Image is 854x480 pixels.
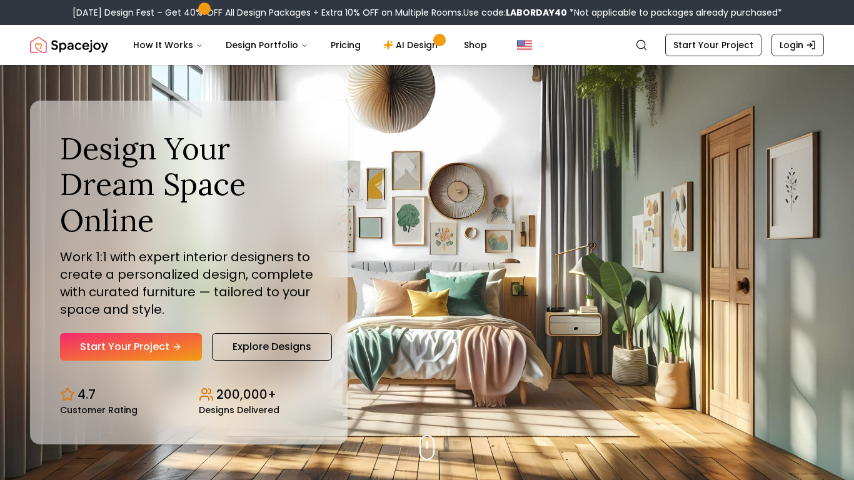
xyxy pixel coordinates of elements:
button: Design Portfolio [216,32,318,57]
p: 4.7 [78,386,96,403]
img: United States [517,37,532,52]
a: Explore Designs [212,333,332,361]
a: Start Your Project [60,333,202,361]
a: Shop [454,32,497,57]
nav: Main [123,32,497,57]
div: [DATE] Design Fest – Get 40% OFF All Design Packages + Extra 10% OFF on Multiple Rooms. [73,6,782,19]
small: Designs Delivered [199,406,279,414]
b: LABORDAY40 [506,6,567,19]
h1: Design Your Dream Space Online [60,131,318,239]
p: Work 1:1 with expert interior designers to create a personalized design, complete with curated fu... [60,248,318,318]
a: Spacejoy [30,32,108,57]
img: Spacejoy Logo [30,32,108,57]
small: Customer Rating [60,406,138,414]
div: Design stats [60,376,318,414]
nav: Global [30,25,824,65]
a: AI Design [373,32,451,57]
a: Start Your Project [665,34,761,56]
a: Login [771,34,824,56]
span: *Not applicable to packages already purchased* [567,6,782,19]
button: How It Works [123,32,213,57]
span: Use code: [463,6,567,19]
a: Pricing [321,32,371,57]
p: 200,000+ [216,386,276,403]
